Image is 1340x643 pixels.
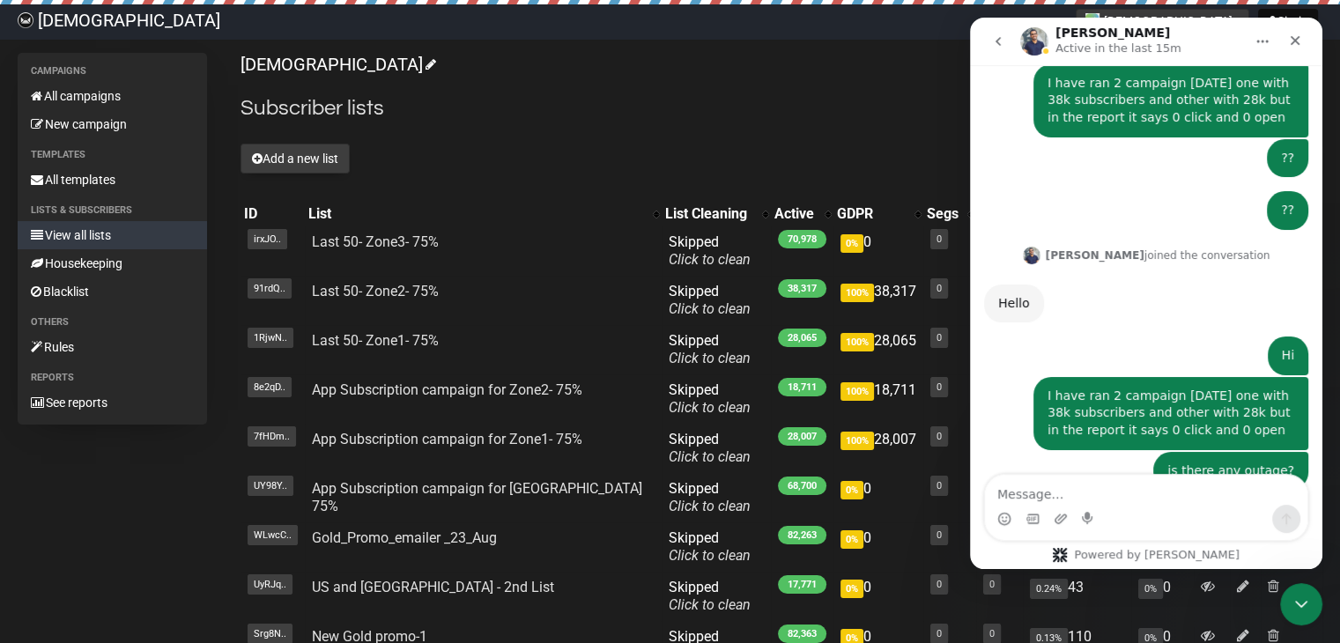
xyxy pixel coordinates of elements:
[305,202,662,226] th: List: No sort applied, activate to apply an ascending sort
[937,332,942,344] a: 0
[774,205,816,223] div: Active
[669,300,751,317] a: Click to clean
[771,202,833,226] th: Active: No sort applied, activate to apply an ascending sort
[927,205,959,223] div: Segs
[669,480,751,514] span: Skipped
[312,332,439,349] a: Last 50- Zone1- 75%
[669,350,751,366] a: Click to clean
[312,579,554,595] a: US and [GEOGRAPHIC_DATA] - 2nd List
[833,473,923,522] td: 0
[833,325,923,374] td: 28,065
[248,278,292,299] span: 91rdQ..
[18,82,207,110] a: All campaigns
[241,54,433,75] a: [DEMOGRAPHIC_DATA]
[312,283,439,299] a: Last 50- Zone2- 75%
[669,381,751,416] span: Skipped
[833,202,923,226] th: GDPR: No sort applied, activate to apply an ascending sort
[840,530,863,549] span: 0%
[244,205,301,223] div: ID
[923,202,976,226] th: Segs: No sort applied, activate to apply an ascending sort
[778,279,826,298] span: 38,317
[840,481,863,499] span: 0%
[241,92,1322,124] h2: Subscriber lists
[840,580,863,598] span: 0%
[778,230,826,248] span: 70,978
[989,628,995,639] a: 0
[669,251,751,268] a: Click to clean
[18,12,33,28] img: 61ace9317f7fa0068652623cbdd82cc4
[669,448,751,465] a: Click to clean
[665,205,753,223] div: List Cleaning
[669,596,751,613] a: Click to clean
[669,498,751,514] a: Click to clean
[18,144,207,166] li: Templates
[833,522,923,572] td: 0
[18,110,207,138] a: New campaign
[970,18,1322,569] iframe: Intercom live chat
[18,312,207,333] li: Others
[840,284,874,302] span: 100%
[18,200,207,221] li: Lists & subscribers
[833,572,923,621] td: 0
[18,61,207,82] li: Campaigns
[18,333,207,361] a: Rules
[18,221,207,249] a: View all lists
[669,283,751,317] span: Skipped
[248,328,293,348] span: 1RjwN..
[669,399,751,416] a: Click to clean
[937,431,942,442] a: 0
[1085,13,1099,27] img: 1.jpg
[1023,572,1131,621] td: 43
[312,431,582,447] a: App Subscription campaign for Zone1- 75%
[837,205,906,223] div: GDPR
[833,424,923,473] td: 28,007
[833,374,923,424] td: 18,711
[248,525,298,545] span: WLwcC..
[1258,9,1318,33] button: Siraj
[840,432,874,450] span: 100%
[778,329,826,347] span: 28,065
[669,431,751,465] span: Skipped
[669,233,751,268] span: Skipped
[312,529,497,546] a: Gold_Promo_emailer _23_Aug
[840,333,874,351] span: 100%
[840,382,874,401] span: 100%
[669,332,751,366] span: Skipped
[833,226,923,276] td: 0
[778,427,826,446] span: 28,007
[833,276,923,325] td: 38,317
[1280,583,1322,625] iframe: Intercom live chat
[248,574,292,595] span: UyRJq..
[778,378,826,396] span: 18,711
[778,625,826,643] span: 82,363
[937,579,942,590] a: 0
